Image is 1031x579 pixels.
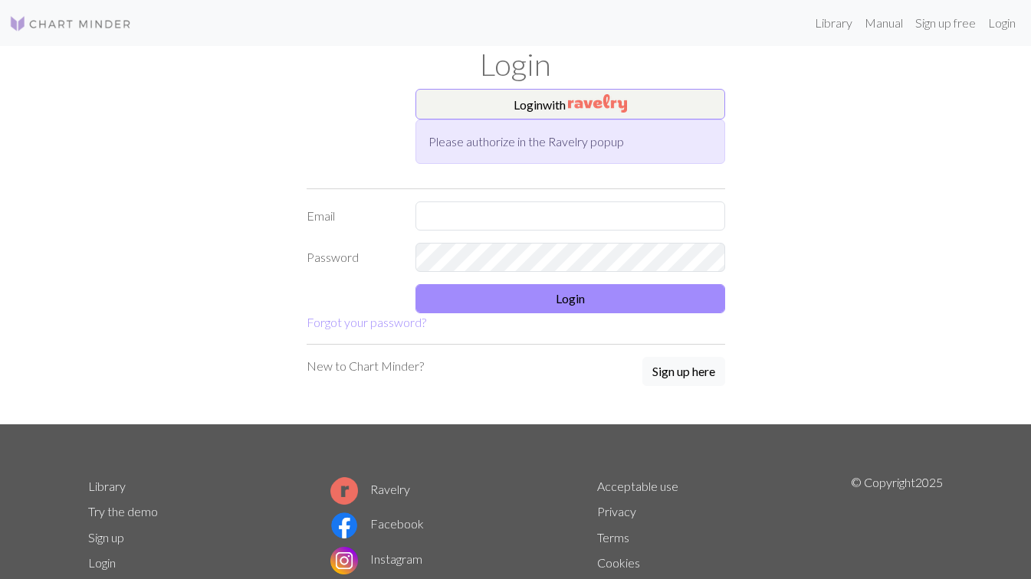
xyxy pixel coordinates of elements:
a: Facebook [330,516,424,531]
label: Password [297,243,407,272]
label: Email [297,201,407,231]
img: Facebook logo [330,512,358,539]
a: Login [88,555,116,570]
a: Sign up here [642,357,725,388]
a: Try the demo [88,504,158,518]
div: Please authorize in the Ravelry popup [415,119,725,164]
a: Manual [859,8,909,38]
img: Instagram logo [330,547,358,574]
a: Privacy [597,504,636,518]
a: Terms [597,530,629,545]
a: Instagram [330,551,422,566]
button: Sign up here [642,357,725,386]
img: Ravelry logo [330,477,358,505]
a: Sign up free [909,8,982,38]
button: Login [415,284,725,313]
a: Cookies [597,555,640,570]
a: Forgot your password? [307,315,426,329]
img: Logo [9,15,132,33]
a: Sign up [88,530,124,545]
img: Ravelry [568,94,627,113]
p: New to Chart Minder? [307,357,424,375]
a: Ravelry [330,482,410,496]
button: Loginwith [415,89,725,119]
a: Acceptable use [597,479,678,493]
a: Login [982,8,1022,38]
a: Library [88,479,126,493]
h1: Login [79,46,953,83]
a: Library [809,8,859,38]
